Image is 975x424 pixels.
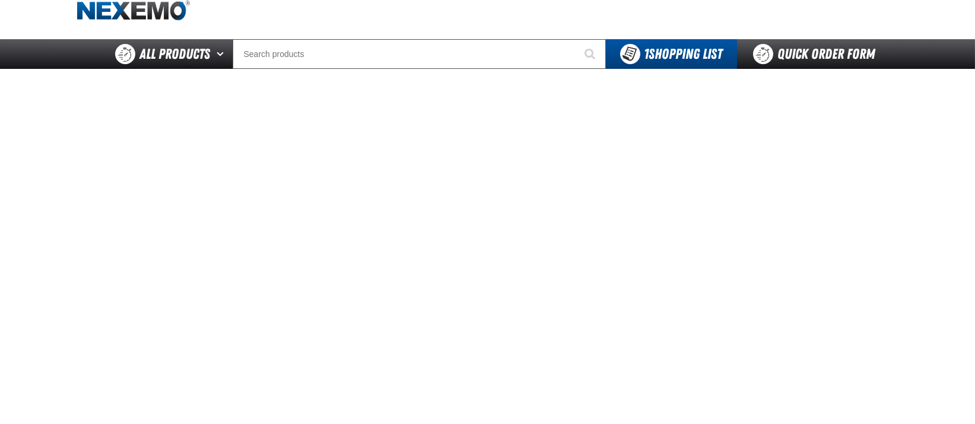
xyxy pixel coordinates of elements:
[233,39,606,69] input: Search
[213,39,233,69] button: Open All Products pages
[576,39,606,69] button: Start Searching
[644,46,649,62] strong: 1
[77,1,190,21] a: Home
[140,43,211,65] span: All Products
[737,39,898,69] a: Quick Order Form
[606,39,737,69] button: You have 1 Shopping List. Open to view details
[77,1,190,21] img: Nexemo logo
[644,46,723,62] span: Shopping List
